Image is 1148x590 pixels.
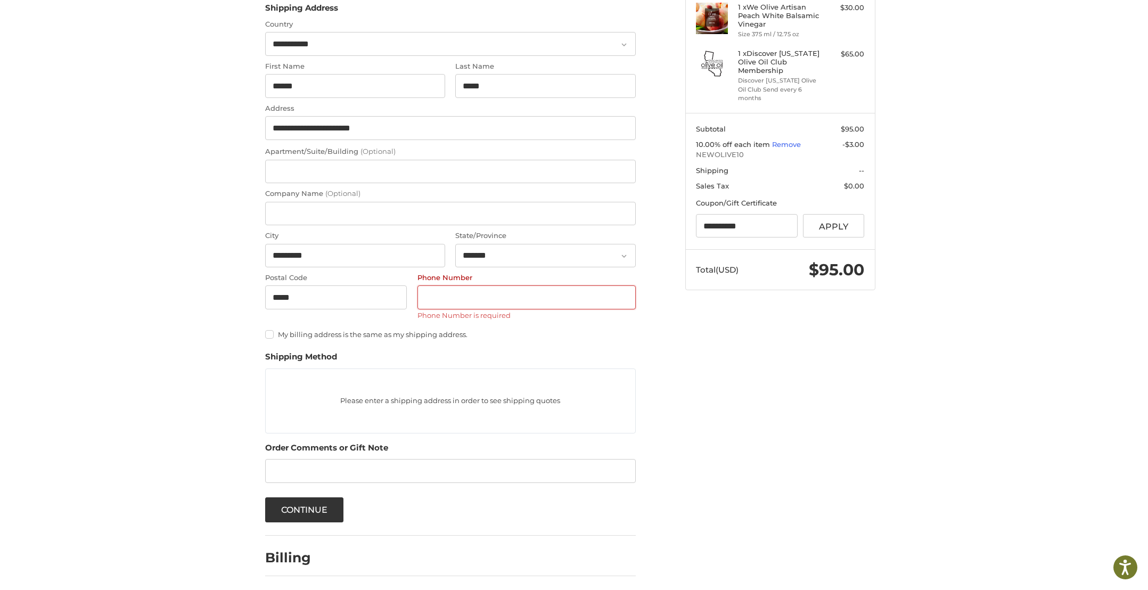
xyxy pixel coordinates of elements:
[696,214,798,238] input: Gift Certificate or Coupon Code
[772,140,801,149] a: Remove
[265,231,445,241] label: City
[738,3,819,29] h4: 1 x We Olive Artisan Peach White Balsamic Vinegar
[738,49,819,75] h4: 1 x Discover [US_STATE] Olive Oil Club Membership
[696,150,864,160] span: NEWOLIVE10
[265,330,636,339] label: My billing address is the same as my shipping address.
[822,49,864,60] div: $65.00
[844,182,864,190] span: $0.00
[809,260,864,280] span: $95.00
[265,273,407,283] label: Postal Code
[265,61,445,72] label: First Name
[265,103,636,114] label: Address
[417,311,636,319] label: Phone Number is required
[265,146,636,157] label: Apartment/Suite/Building
[265,550,327,566] h2: Billing
[696,140,772,149] span: 10.00% off each item
[265,351,337,368] legend: Shipping Method
[841,125,864,133] span: $95.00
[803,214,865,238] button: Apply
[265,189,636,199] label: Company Name
[455,231,635,241] label: State/Province
[696,125,726,133] span: Subtotal
[455,61,635,72] label: Last Name
[417,273,636,283] label: Phone Number
[265,442,388,459] legend: Order Comments
[842,140,864,149] span: -$3.00
[696,265,739,275] span: Total (USD)
[738,30,819,39] li: Size 375 ml / 12.75 oz
[859,166,864,175] span: --
[265,19,636,30] label: Country
[696,182,729,190] span: Sales Tax
[696,198,864,209] div: Coupon/Gift Certificate
[738,76,819,103] li: Discover [US_STATE] Olive Oil Club Send every 6 months
[265,497,344,522] button: Continue
[696,166,728,175] span: Shipping
[15,16,120,24] p: We're away right now. Please check back later!
[122,14,135,27] button: Open LiveChat chat widget
[822,3,864,13] div: $30.00
[266,390,635,411] p: Please enter a shipping address in order to see shipping quotes
[360,147,396,155] small: (Optional)
[325,189,360,198] small: (Optional)
[265,2,338,19] legend: Shipping Address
